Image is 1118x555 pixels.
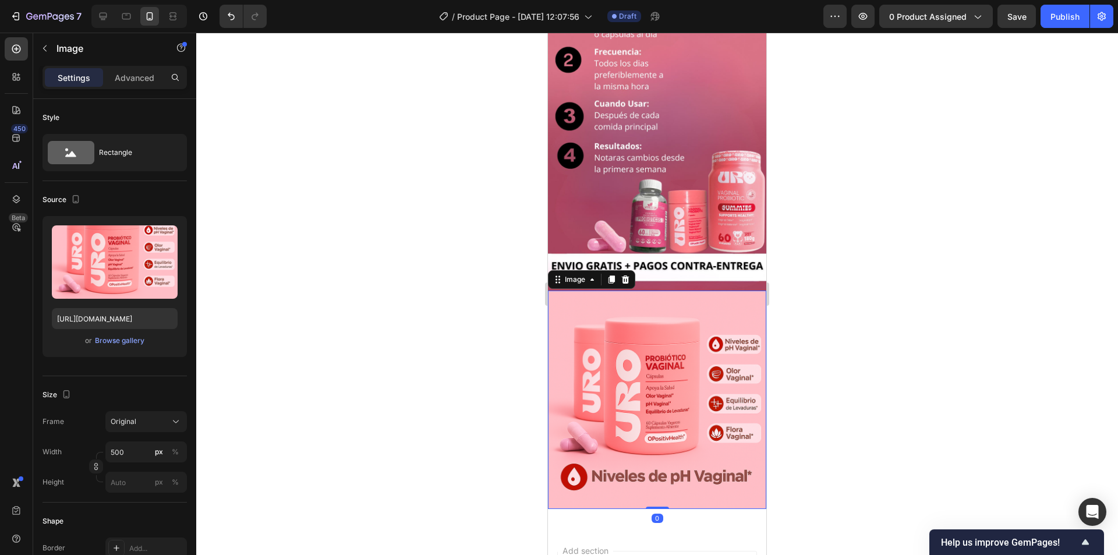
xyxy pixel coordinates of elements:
[941,535,1092,549] button: Show survey - Help us improve GemPages!
[94,335,145,347] button: Browse gallery
[1050,10,1080,23] div: Publish
[220,5,267,28] div: Undo/Redo
[1078,498,1106,526] div: Open Intercom Messenger
[56,41,155,55] p: Image
[43,447,62,457] label: Width
[168,445,182,459] button: px
[43,543,65,553] div: Border
[548,33,766,555] iframe: Design area
[115,72,154,84] p: Advanced
[52,225,178,299] img: preview-image
[1007,12,1027,22] span: Save
[76,9,82,23] p: 7
[997,5,1036,28] button: Save
[152,445,166,459] button: %
[889,10,967,23] span: 0 product assigned
[152,475,166,489] button: %
[111,416,136,427] span: Original
[941,537,1078,548] span: Help us improve GemPages!
[58,72,90,84] p: Settings
[879,5,993,28] button: 0 product assigned
[172,447,179,457] div: %
[457,10,579,23] span: Product Page - [DATE] 12:07:56
[172,477,179,487] div: %
[155,447,163,457] div: px
[452,10,455,23] span: /
[155,477,163,487] div: px
[43,416,64,427] label: Frame
[43,516,63,526] div: Shape
[9,213,28,222] div: Beta
[43,387,73,403] div: Size
[11,124,28,133] div: 450
[105,411,187,432] button: Original
[99,139,170,166] div: Rectangle
[43,477,64,487] label: Height
[619,11,636,22] span: Draft
[5,5,87,28] button: 7
[10,512,65,524] span: Add section
[129,543,184,554] div: Add...
[95,335,144,346] div: Browse gallery
[43,112,59,123] div: Style
[1041,5,1089,28] button: Publish
[43,192,83,208] div: Source
[105,472,187,493] input: px%
[105,441,187,462] input: px%
[52,308,178,329] input: https://example.com/image.jpg
[85,334,92,348] span: or
[168,475,182,489] button: px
